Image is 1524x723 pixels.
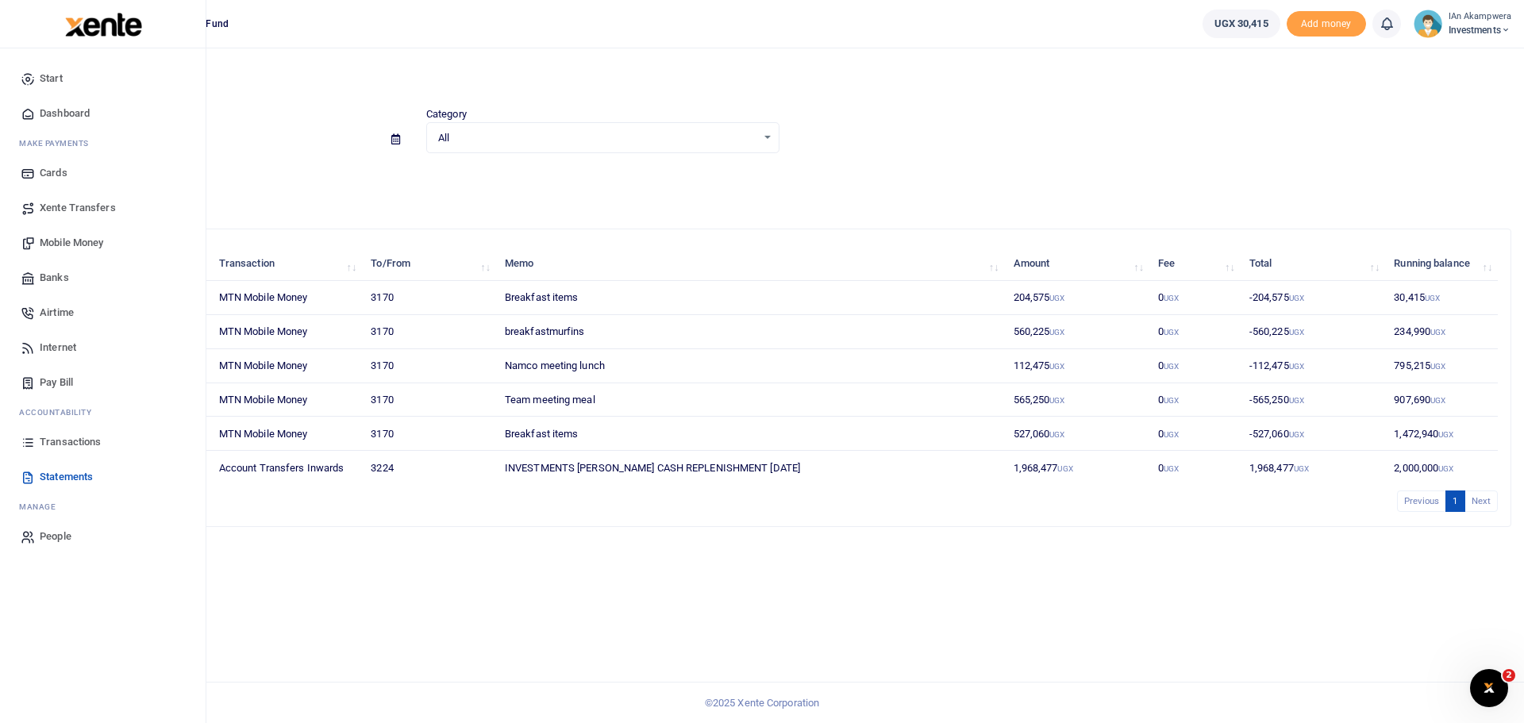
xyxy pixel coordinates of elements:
span: Start [40,71,63,87]
a: Dashboard [13,96,193,131]
span: Dashboard [40,106,90,121]
small: UGX [1049,294,1064,302]
td: 1,472,940 [1385,417,1498,451]
td: Namco meeting lunch [496,349,1005,383]
th: To/From: activate to sort column ascending [362,247,496,281]
small: UGX [1164,396,1179,405]
span: Internet [40,340,76,356]
li: M [13,494,193,519]
a: Pay Bill [13,365,193,400]
td: 3170 [362,417,496,451]
td: -204,575 [1241,281,1386,315]
td: 3170 [362,281,496,315]
span: Mobile Money [40,235,103,251]
td: Breakfast items [496,281,1005,315]
th: Transaction: activate to sort column ascending [210,247,363,281]
td: INVESTMENTS [PERSON_NAME] CASH REPLENISHMENT [DATE] [496,451,1005,484]
td: 0 [1149,349,1241,383]
span: Investments [1449,23,1511,37]
a: Transactions [13,425,193,460]
span: countability [31,406,91,418]
a: Cards [13,156,193,190]
span: Cards [40,165,67,181]
li: Ac [13,400,193,425]
small: UGX [1430,328,1445,337]
td: 1,968,477 [1241,451,1386,484]
span: 2 [1503,669,1515,682]
th: Fee: activate to sort column ascending [1149,247,1241,281]
td: 112,475 [1004,349,1149,383]
span: ake Payments [27,137,89,149]
small: UGX [1049,362,1064,371]
td: Team meeting meal [496,383,1005,417]
a: Banks [13,260,193,295]
td: 0 [1149,451,1241,484]
iframe: Intercom live chat [1470,669,1508,707]
li: M [13,131,193,156]
td: -565,250 [1241,383,1386,417]
input: select period [60,126,379,153]
th: Running balance: activate to sort column ascending [1385,247,1498,281]
h4: Statements [60,68,1511,86]
small: UGX [1049,328,1064,337]
a: profile-user IAn akampwera Investments [1414,10,1511,38]
div: Showing 1 to 6 of 6 entries [74,489,661,513]
a: logo-small logo-large logo-large [63,17,142,29]
small: UGX [1294,464,1309,473]
span: Transactions [40,434,101,450]
a: 1 [1445,490,1464,512]
label: Category [426,106,467,122]
td: 3170 [362,315,496,349]
li: Wallet ballance [1196,10,1287,38]
span: Add money [1287,11,1366,37]
small: UGX [1430,362,1445,371]
td: MTN Mobile Money [210,315,363,349]
td: 0 [1149,383,1241,417]
small: UGX [1049,396,1064,405]
small: UGX [1164,464,1179,473]
small: UGX [1164,430,1179,439]
td: 907,690 [1385,383,1498,417]
small: UGX [1289,362,1304,371]
span: People [40,529,71,544]
td: 30,415 [1385,281,1498,315]
td: 1,968,477 [1004,451,1149,484]
span: UGX 30,415 [1214,16,1268,32]
small: UGX [1430,396,1445,405]
small: UGX [1164,362,1179,371]
img: profile-user [1414,10,1442,38]
span: All [438,130,756,146]
th: Amount: activate to sort column ascending [1004,247,1149,281]
span: Pay Bill [40,375,73,390]
td: Breakfast items [496,417,1005,451]
td: MTN Mobile Money [210,383,363,417]
small: UGX [1049,430,1064,439]
td: 3224 [362,451,496,484]
small: UGX [1289,328,1304,337]
td: Account Transfers Inwards [210,451,363,484]
td: breakfastmurfins [496,315,1005,349]
small: UGX [1289,430,1304,439]
a: Mobile Money [13,225,193,260]
a: Xente Transfers [13,190,193,225]
small: UGX [1438,464,1453,473]
a: Airtime [13,295,193,330]
td: 795,215 [1385,349,1498,383]
td: 2,000,000 [1385,451,1498,484]
a: UGX 30,415 [1203,10,1280,38]
td: 204,575 [1004,281,1149,315]
a: Start [13,61,193,96]
p: Download [60,172,1511,189]
span: Banks [40,270,69,286]
td: 3170 [362,383,496,417]
small: UGX [1164,328,1179,337]
small: UGX [1425,294,1440,302]
small: UGX [1438,430,1453,439]
th: Total: activate to sort column ascending [1241,247,1386,281]
td: MTN Mobile Money [210,417,363,451]
small: UGX [1289,396,1304,405]
td: 0 [1149,315,1241,349]
td: 560,225 [1004,315,1149,349]
td: MTN Mobile Money [210,349,363,383]
small: UGX [1057,464,1072,473]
